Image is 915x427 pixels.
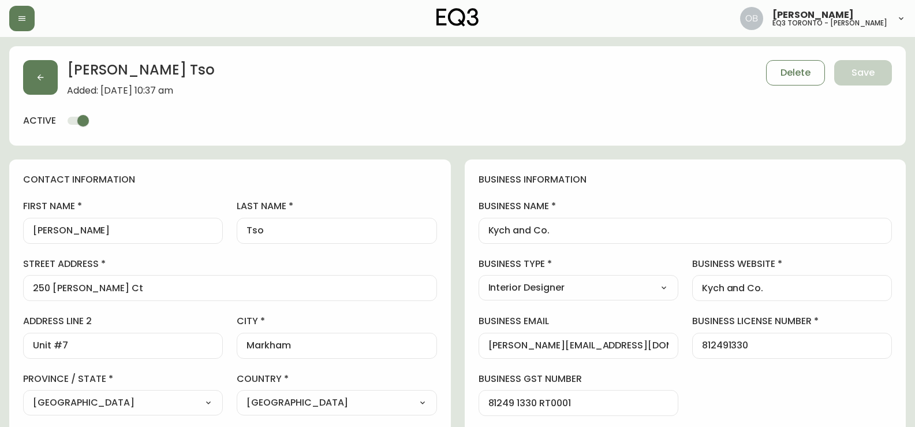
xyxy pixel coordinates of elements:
[479,200,892,213] label: business name
[740,7,763,30] img: 8e0065c524da89c5c924d5ed86cfe468
[479,258,678,270] label: business type
[67,86,215,96] span: Added: [DATE] 10:37 am
[23,258,437,270] label: street address
[23,173,437,186] h4: contact information
[479,315,678,328] label: business email
[692,258,892,270] label: business website
[23,114,56,127] h4: active
[237,315,436,328] label: city
[436,8,479,27] img: logo
[479,173,892,186] h4: business information
[23,200,223,213] label: first name
[237,373,436,385] label: country
[702,283,882,294] input: https://www.designshop.com
[772,10,854,20] span: [PERSON_NAME]
[780,66,811,79] span: Delete
[479,373,678,385] label: business gst number
[23,373,223,385] label: province / state
[67,60,215,86] h2: [PERSON_NAME] Tso
[692,315,892,328] label: business license number
[766,60,825,86] button: Delete
[237,200,436,213] label: last name
[23,315,223,328] label: address line 2
[772,20,887,27] h5: eq3 toronto - [PERSON_NAME]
